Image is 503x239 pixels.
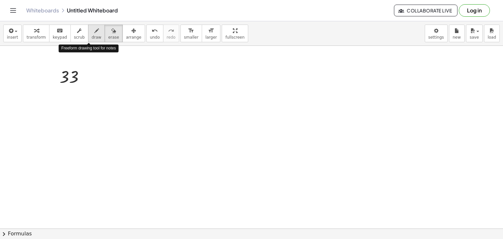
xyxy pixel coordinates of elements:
[57,27,63,35] i: keyboard
[163,25,179,42] button: redoredo
[150,35,160,40] span: undo
[425,25,448,42] button: settings
[449,25,465,42] button: new
[188,27,194,35] i: format_size
[70,25,88,42] button: scrub
[400,8,452,13] span: Collaborate Live
[74,35,85,40] span: scrub
[26,7,59,14] a: Whiteboards
[88,25,105,42] button: draw
[222,25,248,42] button: fullscreen
[92,35,102,40] span: draw
[27,35,46,40] span: transform
[453,35,461,40] span: new
[180,25,202,42] button: format_sizesmaller
[225,35,244,40] span: fullscreen
[394,5,457,16] button: Collaborate Live
[146,25,163,42] button: undoundo
[108,35,119,40] span: erase
[470,35,479,40] span: save
[484,25,500,42] button: load
[184,35,198,40] span: smaller
[23,25,49,42] button: transform
[208,27,214,35] i: format_size
[104,25,122,42] button: erase
[428,35,444,40] span: settings
[8,5,18,16] button: Toggle navigation
[53,35,67,40] span: keypad
[459,4,490,17] button: Log in
[168,27,174,35] i: redo
[7,35,18,40] span: insert
[126,35,141,40] span: arrange
[167,35,176,40] span: redo
[205,35,217,40] span: larger
[59,45,119,52] div: Freeform drawing tool for notes
[3,25,22,42] button: insert
[49,25,71,42] button: keyboardkeypad
[202,25,220,42] button: format_sizelarger
[152,27,158,35] i: undo
[488,35,496,40] span: load
[466,25,483,42] button: save
[122,25,145,42] button: arrange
